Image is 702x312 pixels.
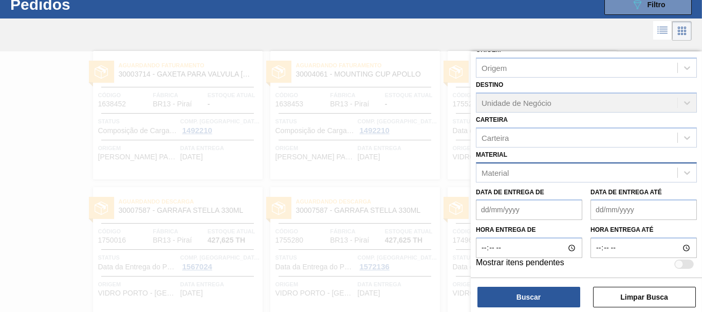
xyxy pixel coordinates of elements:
[476,189,544,196] label: Data de Entrega de
[590,223,697,237] label: Hora entrega até
[482,64,507,72] div: Origem
[476,81,503,88] label: Destino
[590,189,662,196] label: Data de Entrega até
[85,51,263,179] a: statusAguardando Faturamento30003714 - GAXETA PARA VALVULA [PERSON_NAME]Código1638452FábricaBR13 ...
[476,151,507,158] label: Material
[476,223,582,237] label: Hora entrega de
[263,51,440,179] a: statusAguardando Faturamento30004061 - MOUNTING CUP APOLLOCódigo1638453FábricaBR13 - PiraíEstoque...
[482,168,509,177] div: Material
[440,51,617,179] a: statusAguardando Descarga30007587 - GARRAFA STELLA 330MLCódigo1755278FábricaBR13 - PiraíEstoque a...
[590,199,697,220] input: dd/mm/yyyy
[476,116,508,123] label: Carteira
[648,1,666,9] span: Filtro
[476,199,582,220] input: dd/mm/yyyy
[653,21,672,41] div: Visão em Lista
[482,133,509,142] div: Carteira
[672,21,692,41] div: Visão em Cards
[476,258,564,270] label: Mostrar itens pendentes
